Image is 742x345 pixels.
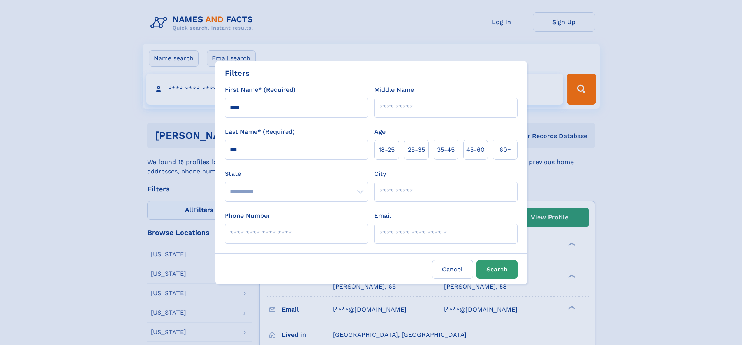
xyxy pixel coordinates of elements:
label: Cancel [432,260,473,279]
span: 60+ [499,145,511,154]
label: Last Name* (Required) [225,127,295,137]
label: First Name* (Required) [225,85,296,95]
span: 45‑60 [466,145,485,154]
button: Search [476,260,518,279]
label: Email [374,211,391,221]
label: City [374,169,386,179]
label: State [225,169,368,179]
span: 35‑45 [437,145,455,154]
span: 18‑25 [379,145,395,154]
label: Phone Number [225,211,270,221]
label: Middle Name [374,85,414,95]
span: 25‑35 [408,145,425,154]
div: Filters [225,67,250,79]
label: Age [374,127,386,137]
